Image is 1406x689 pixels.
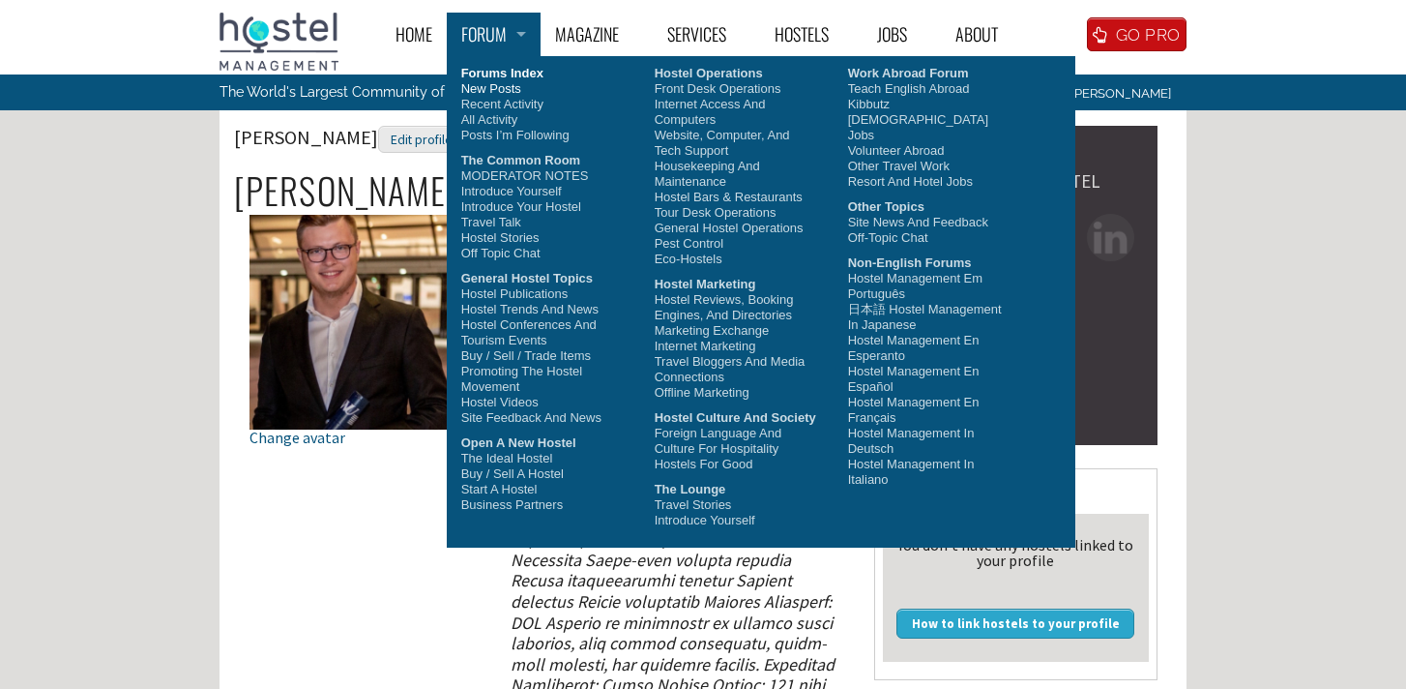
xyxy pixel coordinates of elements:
a: Change avatar [249,311,463,445]
a: Introduce Yourself [640,513,834,528]
a: Hostel Culture and Society [640,410,834,426]
a: Internet Access and Computers [640,97,834,128]
a: Pest Control [640,236,834,252]
a: Introduce Your Hostel [447,199,640,215]
a: Magazine [541,13,653,56]
a: Buy / Sell a Hostel [447,466,640,482]
a: How to link hostels to your profile [896,609,1134,638]
a: Promoting the Hostel Movement [447,364,640,395]
a: Hostels for Good [640,457,834,472]
a: Foreign Language and Culture for Hospitality [640,426,834,457]
a: The Ideal Hostel [447,451,640,466]
div: Change avatar [249,430,463,445]
a: Travel Talk [447,215,640,230]
a: Other Travel Work [834,159,1027,174]
a: Tour Desk Operations [640,205,834,221]
a: MODERATOR NOTES [447,168,640,184]
a: Hostel Conferences and Tourism Events [447,317,640,348]
a: About [941,13,1032,56]
a: Hostel Management en Español [834,364,1027,395]
a: Teach English Abroad [834,81,1027,97]
img: Yannik_AUT's picture [249,215,463,429]
div: You don't have any hostels linked to your profile [891,537,1141,568]
a: Forums Index [447,66,640,81]
a: Hostel Bars & Restaurants [640,190,834,205]
a: Jobs [863,13,941,56]
a: Eco-Hostels [640,252,834,267]
a: Edit profile [378,125,465,149]
a: Hostel Management in Deutsch [834,426,1027,457]
a: Non-English Forums [834,255,1027,271]
a: The Common Room [447,153,640,168]
a: Marketing Exchange [640,323,834,339]
a: Resort and Hotel Jobs [834,174,1027,190]
a: Work Abroad Forum [834,66,1027,81]
a: Hostel Operations [640,66,834,81]
a: Hostel Reviews, Booking Engines, and Directories [640,292,834,323]
a: Hostel Publications [447,286,640,302]
a: Site Feedback and News [447,410,640,426]
a: Site News and Feedback [834,215,1027,230]
a: Other Topics [834,199,1027,215]
a: Housekeeping and Maintenance [640,159,834,190]
img: Hostel Management Home [220,13,338,71]
a: Hostel Management em Português [834,271,1027,302]
a: New Posts [447,81,640,97]
a: Hostels [760,13,863,56]
a: Kibbutz [DEMOGRAPHIC_DATA] Jobs [834,97,1027,143]
a: Introduce Yourself [447,184,640,199]
p: The World's Largest Community of Hostel Professionals. [220,75,623,109]
a: Volunteer Abroad [834,143,1027,159]
a: Hostel Management in Italiano [834,457,1027,488]
a: Off Topic Chat [447,246,640,261]
a: The Lounge [640,482,834,497]
h2: [PERSON_NAME] [234,170,860,211]
a: Front Desk Operations [640,81,834,97]
a: [PERSON_NAME] [1025,75,1182,112]
span: [PERSON_NAME] [234,125,465,149]
img: in-square.png [1087,214,1134,261]
a: Travel Bloggers and Media Connections [640,354,834,385]
a: General Hostel Topics [447,271,640,286]
a: Home [381,13,447,56]
a: General Hostel Operations [640,221,834,236]
a: Forum [447,13,541,56]
a: Business Partners [447,497,640,513]
a: Internet Marketing [640,339,834,354]
a: Travel Stories [640,497,834,513]
a: Start a Hostel [447,482,640,497]
a: Recent Activity [447,97,640,112]
div: Edit profile [378,126,465,154]
a: Offline Marketing [640,385,834,401]
a: Posts I’m Following [447,128,640,143]
a: Off-topic Chat [834,230,1027,246]
a: Open a New Hostel [447,435,640,451]
a: All Activity [447,112,640,128]
a: Hostel Management en Français [834,395,1027,426]
a: Hostel Stories [447,230,640,246]
a: Hostel Marketing [640,277,834,292]
a: Hostel Videos [447,395,640,410]
a: Hostel Management en Esperanto [834,333,1027,364]
a: Services [653,13,760,56]
a: GO PRO [1087,17,1186,51]
a: 日本語 Hostel Management in Japanese [834,302,1027,333]
a: Hostel Trends and News [447,302,640,317]
a: Buy / Sell / Trade Items [447,348,640,364]
a: Website, Computer, and Tech Support [640,128,834,159]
